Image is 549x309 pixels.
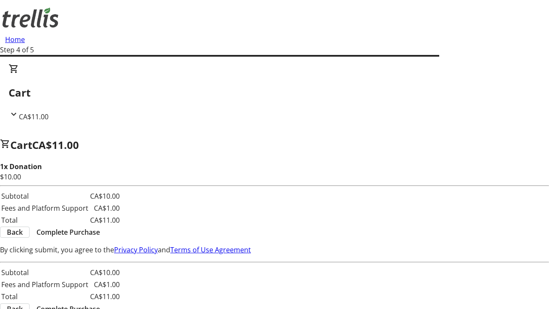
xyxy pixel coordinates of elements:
span: Back [7,227,23,237]
td: CA$1.00 [90,279,120,290]
td: Total [1,291,89,302]
span: Cart [10,138,32,152]
td: CA$11.00 [90,215,120,226]
td: Total [1,215,89,226]
td: CA$10.00 [90,191,120,202]
td: CA$10.00 [90,267,120,278]
td: CA$1.00 [90,203,120,214]
td: Subtotal [1,267,89,278]
span: CA$11.00 [32,138,79,152]
a: Privacy Policy [114,245,158,254]
div: CartCA$11.00 [9,64,540,122]
td: CA$11.00 [90,291,120,302]
a: Terms of Use Agreement [170,245,251,254]
td: Fees and Platform Support [1,279,89,290]
td: Fees and Platform Support [1,203,89,214]
h2: Cart [9,85,540,100]
td: Subtotal [1,191,89,202]
button: Complete Purchase [30,227,107,237]
span: CA$11.00 [19,112,48,121]
span: Complete Purchase [36,227,100,237]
